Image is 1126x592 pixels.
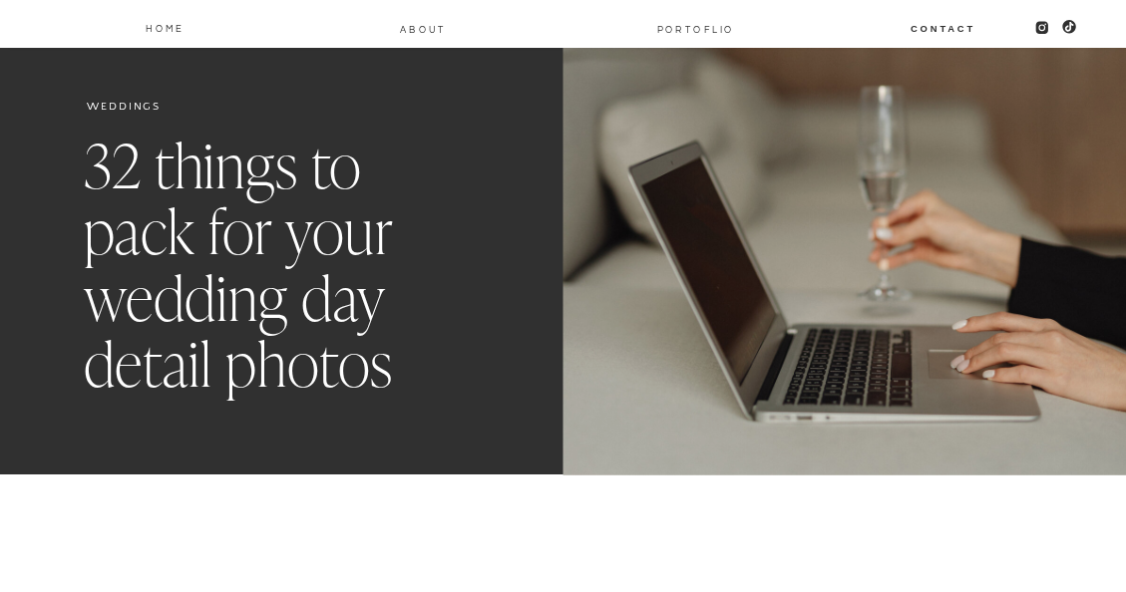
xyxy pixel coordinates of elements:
h1: 32 things to pack for your wedding day detail photos [84,135,480,399]
a: PORTOFLIO [649,21,742,36]
a: Weddings [87,101,162,113]
a: Home [145,20,186,35]
a: About [399,21,448,36]
a: Contact [910,20,977,35]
